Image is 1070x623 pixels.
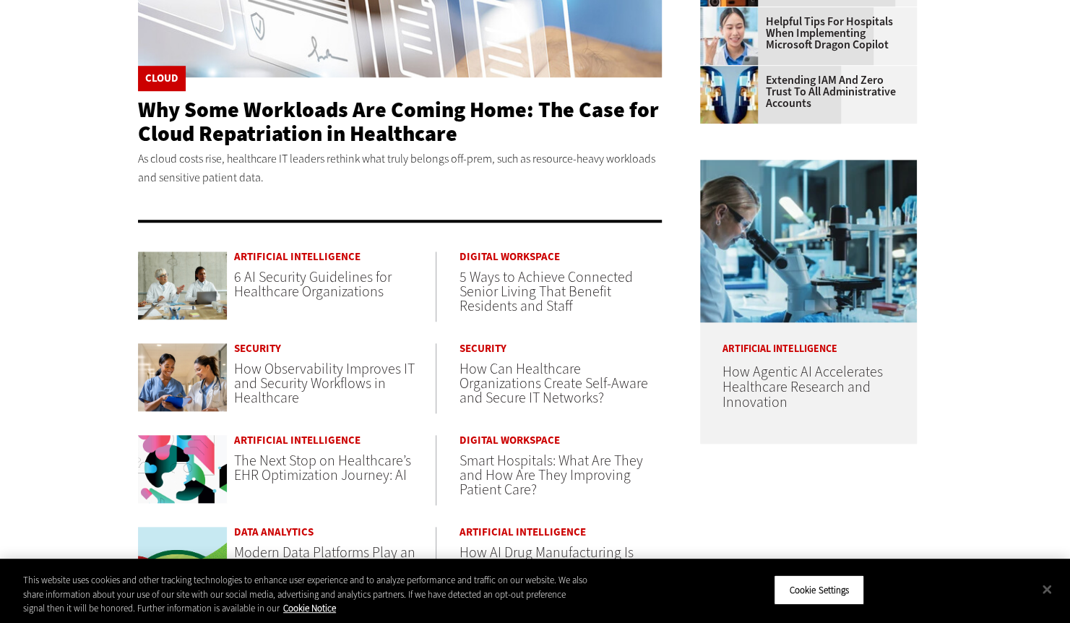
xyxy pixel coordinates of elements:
[774,575,864,605] button: Cookie Settings
[138,150,663,186] p: As cloud costs rise, healthcare IT leaders rethink what truly belongs off-prem, such as resource-...
[460,543,634,577] a: How AI Drug Manufacturing Is Changing the Game
[234,359,415,408] a: How Observability Improves IT and Security Workflows in Healthcare
[460,527,662,538] a: Artificial Intelligence
[1031,573,1063,605] button: Close
[460,343,662,354] a: Security
[234,527,436,538] a: Data Analytics
[700,7,758,65] img: Doctor using phone to dictate to tablet
[234,435,436,446] a: Artificial Intelligence
[700,66,765,77] a: abstract image of woman with pixelated face
[23,573,589,616] div: This website uses cookies and other tracking technologies to enhance user experience and to analy...
[234,252,436,262] a: Artificial Intelligence
[460,252,662,262] a: Digital Workspace
[234,267,392,301] a: 6 AI Security Guidelines for Healthcare Organizations
[700,160,917,322] img: scientist looks through microscope in lab
[138,95,659,148] a: Why Some Workloads Are Coming Home: The Case for Cloud Repatriation in Healthcare
[283,602,336,614] a: More information about your privacy
[234,343,436,354] a: Security
[138,527,228,595] img: illustration of colorful farms and hills
[460,451,643,499] a: Smart Hospitals: What Are They and How Are They Improving Patient Care?
[700,7,765,19] a: Doctor using phone to dictate to tablet
[234,543,420,577] a: Modern Data Platforms Play an Important Role in Healthcare AI
[700,74,908,109] a: Extending IAM and Zero Trust to All Administrative Accounts
[700,66,758,124] img: abstract image of woman with pixelated face
[460,359,648,408] a: How Can Healthcare Organizations Create Self-Aware and Secure IT Networks?
[138,343,228,411] img: Nurse and doctor coordinating
[460,435,662,446] a: Digital Workspace
[700,322,917,354] p: Artificial Intelligence
[138,435,228,503] img: abstract illustration of person using EHR on computer surrounded by flowers and clouds
[722,362,882,412] a: How Agentic AI Accelerates Healthcare Research and Innovation
[700,16,908,51] a: Helpful Tips for Hospitals When Implementing Microsoft Dragon Copilot
[234,451,411,485] a: The Next Stop on Healthcare’s EHR Optimization Journey: AI
[145,73,178,84] a: Cloud
[460,267,633,316] a: 5 Ways to Achieve Connected Senior Living That Benefit Residents and Staff
[138,252,228,319] img: Doctors meeting in the office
